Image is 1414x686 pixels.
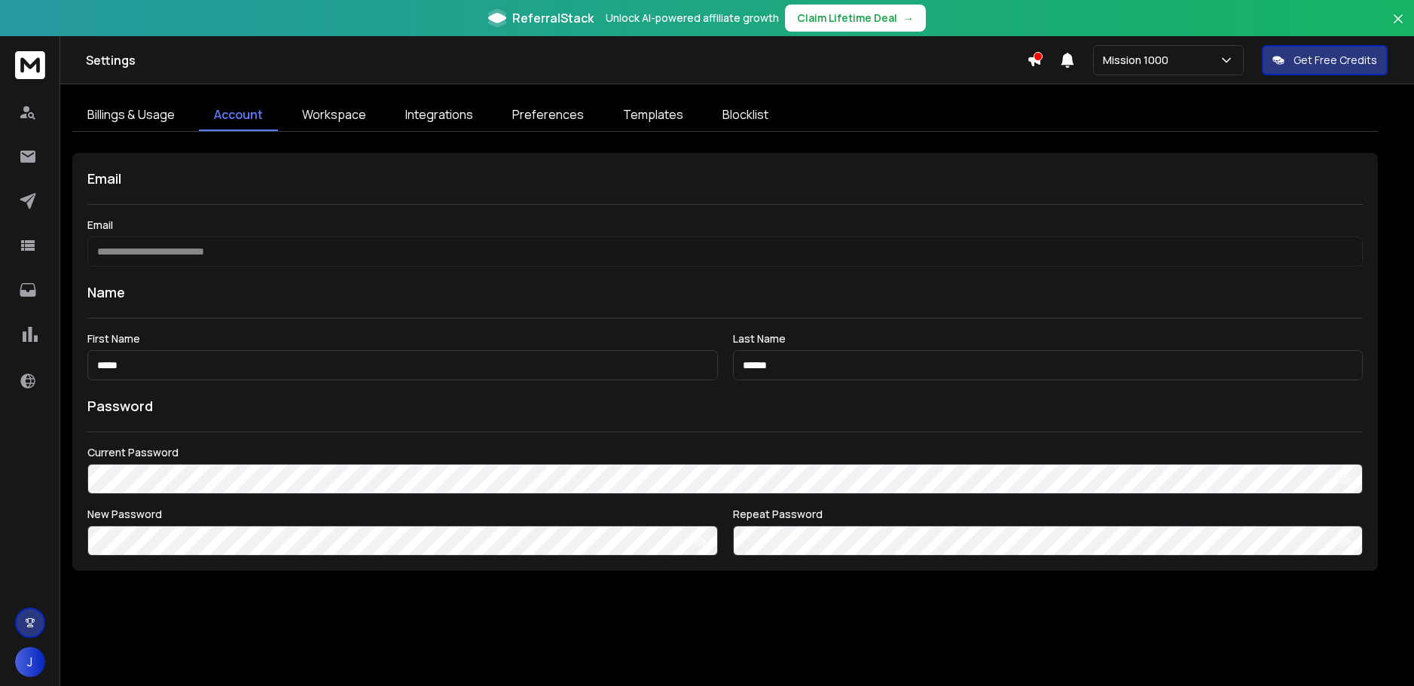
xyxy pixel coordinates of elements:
button: J [15,647,45,677]
label: Last Name [733,334,1364,344]
a: Account [199,99,278,131]
p: Get Free Credits [1293,53,1377,68]
label: First Name [87,334,718,344]
label: Current Password [87,447,1363,458]
label: New Password [87,509,718,520]
h1: Password [87,395,153,416]
a: Blocklist [707,99,783,131]
span: → [903,11,914,26]
p: Unlock AI-powered affiliate growth [606,11,779,26]
button: Claim Lifetime Deal→ [785,5,926,32]
a: Templates [608,99,698,131]
a: Workspace [287,99,381,131]
button: Close banner [1388,9,1408,45]
h1: Settings [86,51,1027,69]
p: Mission 1000 [1103,53,1174,68]
a: Integrations [390,99,488,131]
a: Billings & Usage [72,99,190,131]
h1: Email [87,168,1363,189]
h1: Name [87,282,1363,303]
button: Get Free Credits [1262,45,1388,75]
span: ReferralStack [512,9,594,27]
a: Preferences [497,99,599,131]
label: Email [87,220,1363,230]
label: Repeat Password [733,509,1364,520]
